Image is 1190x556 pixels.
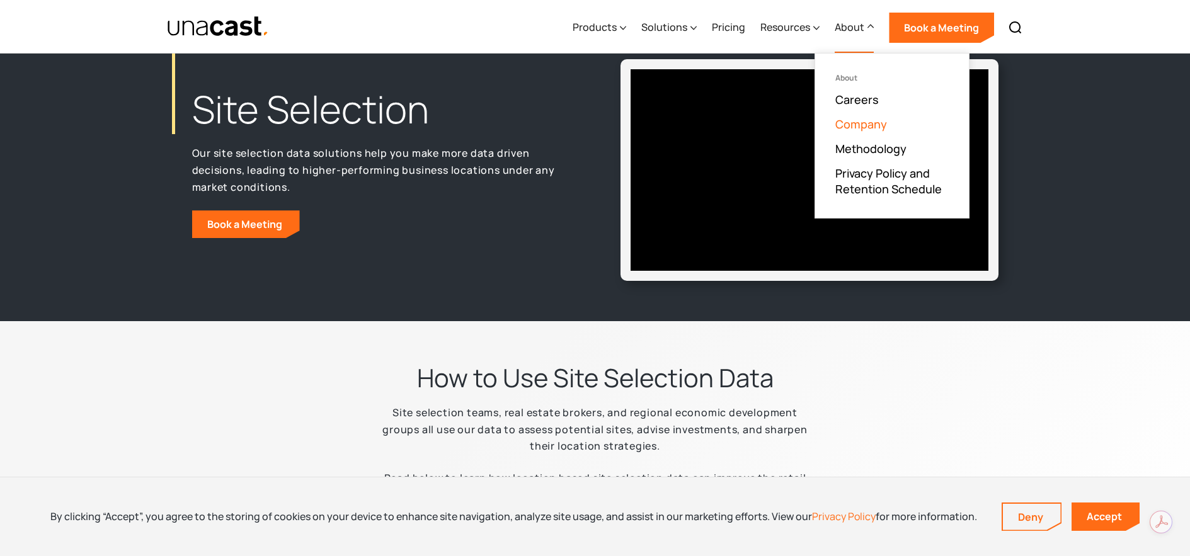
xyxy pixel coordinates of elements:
[573,20,617,35] div: Products
[1072,502,1140,531] a: Accept
[815,53,970,218] nav: About
[641,20,687,35] div: Solutions
[835,20,864,35] div: About
[835,74,949,82] div: About
[192,210,300,238] a: Book a Meeting
[50,509,977,523] div: By clicking “Accept”, you agree to the storing of cookies on your device to enhance site navigati...
[835,2,874,54] div: About
[167,16,270,38] a: home
[835,116,887,132] a: Company
[835,166,949,197] a: Privacy Policy and Retention Schedule
[192,84,570,135] h1: Site Selection
[760,20,810,35] div: Resources
[417,361,774,394] h2: How to Use Site Selection Data
[192,145,570,195] p: Our site selection data solutions help you make more data driven decisions, leading to higher-per...
[374,470,817,503] p: Read below to learn how location based site selection data can improve the retail and commercial ...
[1003,504,1061,530] a: Deny
[374,404,817,455] p: Site selection teams, real estate brokers, and regional economic development groups all use our d...
[835,141,907,156] a: Methodology
[812,509,876,523] a: Privacy Policy
[641,2,697,54] div: Solutions
[1008,20,1023,35] img: Search icon
[760,2,820,54] div: Resources
[167,16,270,38] img: Unacast text logo
[835,92,879,107] a: Careers
[712,2,745,54] a: Pricing
[573,2,626,54] div: Products
[889,13,994,43] a: Book a Meeting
